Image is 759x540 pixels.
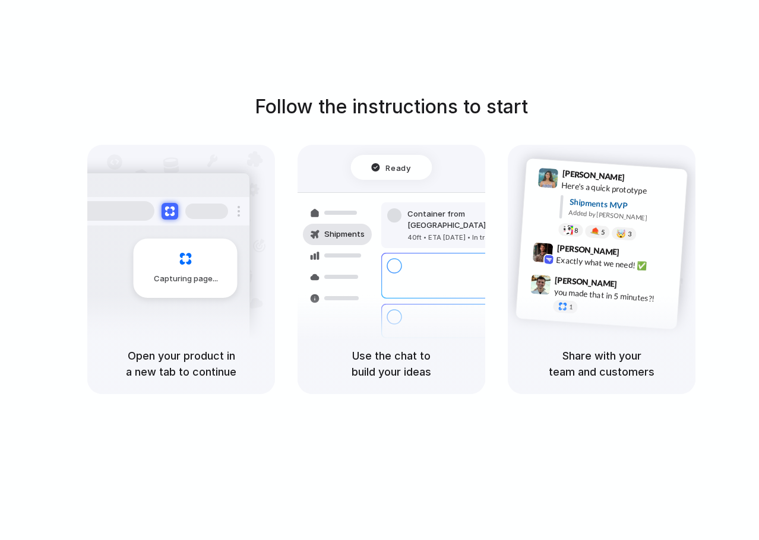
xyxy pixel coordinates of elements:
span: 9:41 AM [628,172,653,186]
span: 3 [628,230,632,237]
h5: Open your product in a new tab to continue [102,348,261,380]
span: 1 [569,303,573,310]
div: Added by [PERSON_NAME] [568,207,678,224]
span: [PERSON_NAME] [556,241,619,258]
div: 🤯 [616,229,627,238]
span: Shipments [324,228,365,240]
span: [PERSON_NAME] [562,167,625,184]
span: [PERSON_NAME] [555,273,618,290]
span: Ready [386,161,411,173]
h5: Use the chat to build your ideas [312,348,471,380]
span: 5 [601,228,605,235]
span: 8 [574,227,578,233]
div: Container from [GEOGRAPHIC_DATA] [407,208,536,231]
div: Shipments MVP [569,195,679,215]
h5: Share with your team and customers [522,348,681,380]
span: 9:47 AM [621,279,645,293]
h1: Follow the instructions to start [255,93,528,121]
div: Here's a quick prototype [561,179,680,199]
div: you made that in 5 minutes?! [554,285,672,306]
span: Capturing page [154,273,220,285]
div: Exactly what we need! ✅ [556,253,675,274]
span: 9:42 AM [623,247,647,261]
div: 40ft • ETA [DATE] • In transit [407,233,536,243]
